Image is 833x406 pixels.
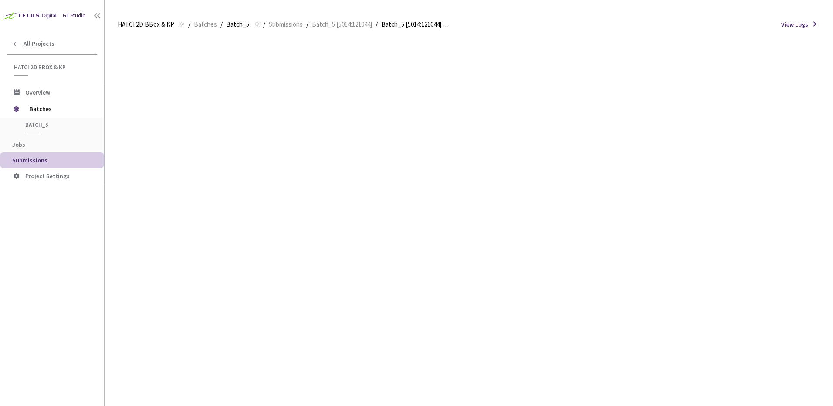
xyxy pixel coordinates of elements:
[30,100,89,118] span: Batches
[312,19,372,30] span: Batch_5 [5014:121044]
[306,19,308,30] li: /
[376,19,378,30] li: /
[263,19,265,30] li: /
[25,121,90,129] span: Batch_5
[267,19,305,29] a: Submissions
[63,12,86,20] div: GT Studio
[192,19,219,29] a: Batches
[25,88,50,96] span: Overview
[381,19,452,30] span: Batch_5 [5014:121044] QC - [DATE]
[220,19,223,30] li: /
[188,19,190,30] li: /
[269,19,303,30] span: Submissions
[25,172,70,180] span: Project Settings
[12,156,47,164] span: Submissions
[12,141,25,149] span: Jobs
[118,19,174,30] span: HATCI 2D BBox & KP
[310,19,374,29] a: Batch_5 [5014:121044]
[226,19,249,30] span: Batch_5
[194,19,217,30] span: Batches
[24,40,54,47] span: All Projects
[14,64,92,71] span: HATCI 2D BBox & KP
[781,20,808,29] span: View Logs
